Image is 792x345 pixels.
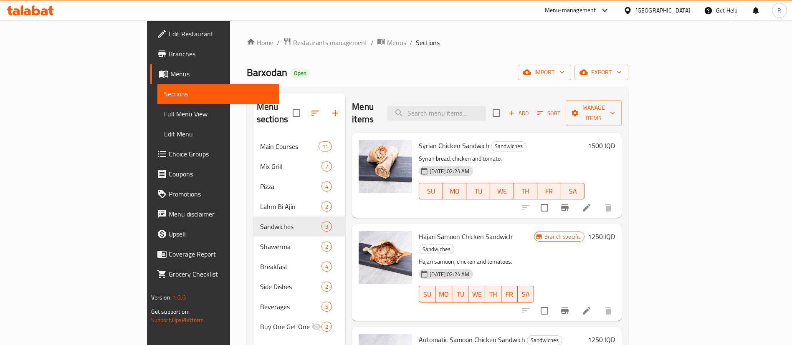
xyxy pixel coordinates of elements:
[485,286,501,302] button: TH
[321,322,332,332] div: items
[521,288,531,300] span: SA
[387,38,406,48] span: Menus
[518,286,534,302] button: SA
[536,302,553,320] span: Select to update
[321,282,332,292] div: items
[359,140,412,193] img: Syrian Chicken Sandwich
[419,154,585,164] p: Syrian bread, chicken and tomato.
[505,288,514,300] span: FR
[488,104,505,122] span: Select section
[322,323,331,331] span: 2
[170,69,273,79] span: Menus
[322,183,331,191] span: 4
[574,65,628,80] button: export
[561,183,585,199] button: SA
[260,181,322,191] span: Pizza
[352,101,377,126] h2: Menu items
[491,141,526,151] span: Sandwiches
[439,288,449,300] span: MO
[322,303,331,311] span: 5
[151,315,204,325] a: Support.OpsPlatform
[260,141,319,151] span: Main Courses
[446,185,463,197] span: MO
[150,184,279,204] a: Promotions
[545,5,596,15] div: Menu-management
[322,163,331,171] span: 7
[253,237,346,257] div: Shawerma2
[283,37,367,48] a: Restaurants management
[537,108,560,118] span: Sort
[253,297,346,317] div: Beverages5
[173,292,186,303] span: 1.0.0
[514,183,538,199] button: TH
[468,286,485,302] button: WE
[387,106,486,121] input: search
[319,143,331,151] span: 11
[164,109,273,119] span: Full Menu View
[169,209,273,219] span: Menu disclaimer
[518,65,571,80] button: import
[150,144,279,164] a: Choice Groups
[260,282,322,292] span: Side Dishes
[260,322,312,332] span: Buy One Get One for Free
[321,201,332,212] div: items
[260,201,322,212] span: Lahm Bi Ajin
[253,317,346,337] div: Buy One Get One for Free2
[169,29,273,39] span: Edit Restaurant
[455,288,465,300] span: TU
[260,161,322,171] span: Mix Grill
[169,229,273,239] span: Upsell
[253,156,346,176] div: Mix Grill7
[325,103,345,123] button: Add section
[572,103,615,123] span: Manage items
[566,100,622,126] button: Manage items
[164,129,273,139] span: Edit Menu
[426,167,473,175] span: [DATE] 02:24 AM
[598,301,618,321] button: delete
[321,242,332,252] div: items
[532,107,566,120] span: Sort items
[169,249,273,259] span: Coverage Report
[493,185,511,197] span: WE
[253,217,346,237] div: Sandwiches3
[321,262,332,272] div: items
[419,257,534,267] p: Hajari samoon, chicken and tomatoes.
[470,185,487,197] span: TU
[635,6,691,15] div: [GEOGRAPHIC_DATA]
[416,38,440,48] span: Sections
[541,185,558,197] span: FR
[322,203,331,211] span: 2
[490,183,514,199] button: WE
[419,244,454,254] span: Sandwiches
[419,286,435,302] button: SU
[164,89,273,99] span: Sections
[253,277,346,297] div: Side Dishes2
[555,198,575,218] button: Branch-specific-item
[151,292,172,303] span: Version:
[588,140,615,151] h6: 1500 IQD
[150,264,279,284] a: Grocery Checklist
[505,107,532,120] button: Add
[150,24,279,44] a: Edit Restaurant
[598,198,618,218] button: delete
[291,68,310,78] div: Open
[359,231,412,284] img: Hajari Samoon Chicken Sandwich
[157,104,279,124] a: Full Menu View
[423,185,439,197] span: SU
[322,263,331,271] span: 4
[157,124,279,144] a: Edit Menu
[443,183,467,199] button: MO
[157,84,279,104] a: Sections
[535,107,562,120] button: Sort
[253,257,346,277] div: Breakfast4
[452,286,468,302] button: TU
[491,141,526,151] div: Sandwiches
[150,44,279,64] a: Branches
[410,38,412,48] li: /
[777,6,781,15] span: R
[260,242,322,252] span: Shawerma
[322,223,331,231] span: 3
[260,222,322,232] span: Sandwiches
[377,37,406,48] a: Menus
